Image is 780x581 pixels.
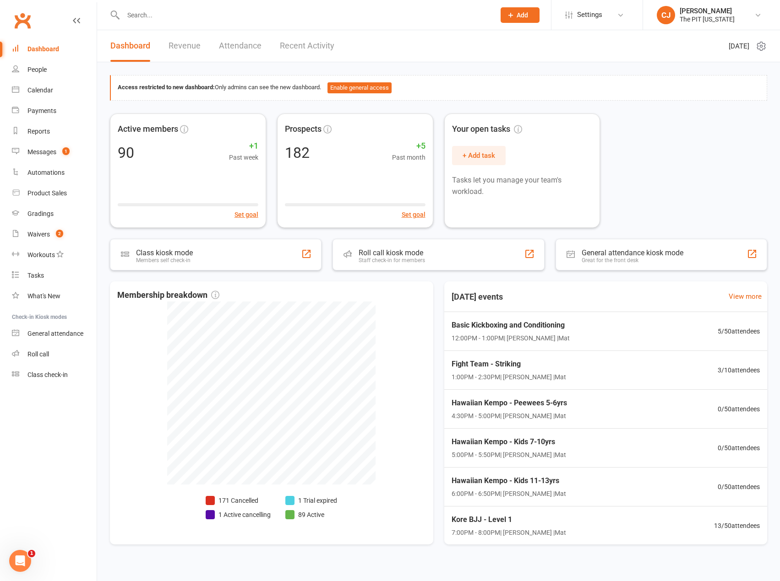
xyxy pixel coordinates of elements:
[27,210,54,217] div: Gradings
[714,521,760,531] span: 13 / 50 attendees
[12,142,97,162] a: Messages 1
[12,365,97,385] a: Class kiosk mode
[12,101,97,121] a: Payments
[452,358,566,370] span: Fight Team - Striking
[657,6,675,24] div: CJ
[12,265,97,286] a: Tasks
[285,145,310,160] div: 182
[27,86,53,94] div: Calendar
[27,231,50,238] div: Waivers
[452,146,506,165] button: + Add task
[452,489,566,499] span: 6:00PM - 6:50PM | [PERSON_NAME] | Mat
[235,210,258,220] button: Set goal
[12,162,97,183] a: Automations
[27,107,56,114] div: Payments
[27,128,50,135] div: Reports
[118,123,178,136] span: Active members
[501,7,540,23] button: Add
[359,248,425,257] div: Roll call kiosk mode
[517,11,528,19] span: Add
[12,323,97,344] a: General attendance kiosk mode
[718,326,760,336] span: 5 / 50 attendees
[392,140,425,153] span: +5
[229,140,258,153] span: +1
[120,9,489,22] input: Search...
[452,372,566,382] span: 1:00PM - 2:30PM | [PERSON_NAME] | Mat
[729,291,762,302] a: View more
[452,475,566,487] span: Hawaiian Kempo - Kids 11-13yrs
[27,169,65,176] div: Automations
[718,404,760,414] span: 0 / 50 attendees
[327,82,392,93] button: Enable general access
[285,495,337,506] li: 1 Trial expired
[285,123,322,136] span: Prospects
[27,251,55,258] div: Workouts
[718,443,760,453] span: 0 / 50 attendees
[718,482,760,492] span: 0 / 50 attendees
[117,289,219,302] span: Membership breakdown
[229,152,258,162] span: Past week
[359,257,425,264] div: Staff check-in for members
[136,248,193,257] div: Class kiosk mode
[27,292,60,300] div: What's New
[27,66,47,73] div: People
[392,152,425,162] span: Past month
[27,148,56,156] div: Messages
[27,371,68,378] div: Class check-in
[110,30,150,62] a: Dashboard
[718,365,760,375] span: 3 / 10 attendees
[11,9,34,32] a: Clubworx
[12,183,97,204] a: Product Sales
[12,204,97,224] a: Gradings
[452,333,570,343] span: 12:00PM - 1:00PM | [PERSON_NAME] | Mat
[680,7,735,15] div: [PERSON_NAME]
[27,350,49,358] div: Roll call
[452,174,593,198] p: Tasks let you manage your team's workload.
[582,257,683,264] div: Great for the front desk
[452,397,567,409] span: Hawaiian Kempo - Peewees 5-6yrs
[27,272,44,279] div: Tasks
[12,59,97,80] a: People
[12,245,97,265] a: Workouts
[27,45,59,53] div: Dashboard
[62,147,70,155] span: 1
[28,550,35,557] span: 1
[680,15,735,23] div: The PIT [US_STATE]
[12,121,97,142] a: Reports
[12,39,97,59] a: Dashboard
[12,344,97,365] a: Roll call
[12,286,97,307] a: What's New
[9,550,31,572] iframe: Intercom live chat
[582,248,683,257] div: General attendance kiosk mode
[280,30,334,62] a: Recent Activity
[27,189,67,197] div: Product Sales
[136,257,193,264] div: Members self check-in
[444,289,510,305] h3: [DATE] events
[118,84,215,91] strong: Access restricted to new dashboard:
[12,224,97,245] a: Waivers 2
[452,450,566,460] span: 5:00PM - 5:50PM | [PERSON_NAME] | Mat
[12,80,97,101] a: Calendar
[27,330,83,337] div: General attendance
[169,30,201,62] a: Revenue
[118,82,760,93] div: Only admins can see the new dashboard.
[206,510,271,520] li: 1 Active cancelling
[452,319,570,331] span: Basic Kickboxing and Conditioning
[452,436,566,448] span: Hawaiian Kempo - Kids 7-10yrs
[56,230,63,237] span: 2
[577,5,602,25] span: Settings
[452,123,522,136] span: Your open tasks
[402,210,425,220] button: Set goal
[729,41,749,52] span: [DATE]
[452,411,567,421] span: 4:30PM - 5:00PM | [PERSON_NAME] | Mat
[118,145,134,160] div: 90
[219,30,262,62] a: Attendance
[452,514,566,526] span: Kore BJJ - Level 1
[452,527,566,538] span: 7:00PM - 8:00PM | [PERSON_NAME] | Mat
[206,495,271,506] li: 171 Cancelled
[285,510,337,520] li: 89 Active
